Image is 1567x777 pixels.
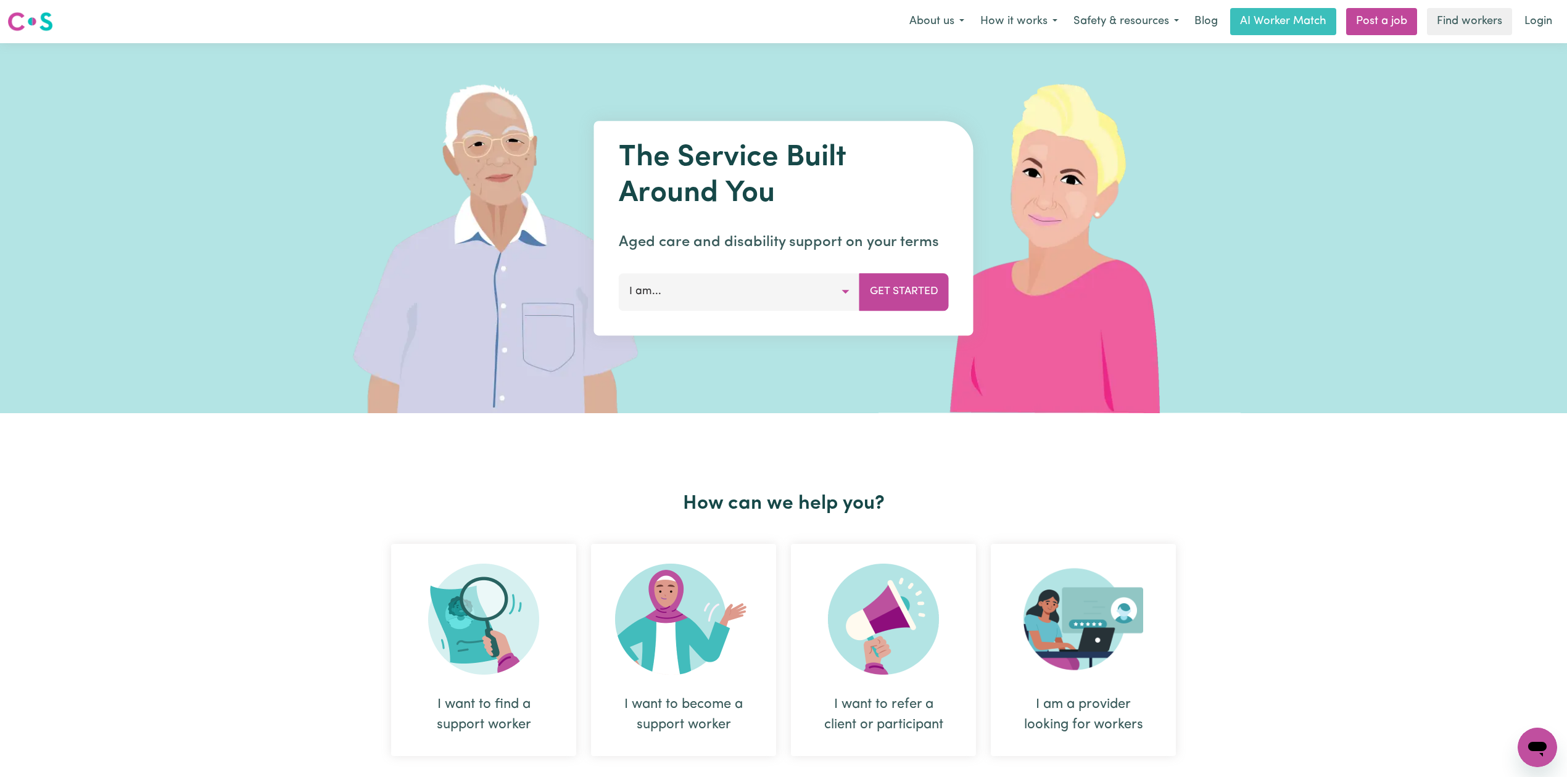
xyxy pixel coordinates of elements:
h1: The Service Built Around You [619,141,949,212]
div: I want to refer a client or participant [821,694,946,735]
img: Careseekers logo [7,10,53,33]
div: I want to become a support worker [591,544,776,756]
h2: How can we help you? [384,492,1183,516]
div: I want to become a support worker [621,694,746,735]
button: Get Started [859,273,949,310]
img: Become Worker [615,564,752,675]
div: I want to refer a client or participant [791,544,976,756]
img: Search [428,564,539,675]
a: Login [1517,8,1560,35]
iframe: Button to launch messaging window [1518,728,1557,767]
a: Blog [1187,8,1225,35]
div: I am a provider looking for workers [991,544,1176,756]
a: Find workers [1427,8,1512,35]
a: Careseekers logo [7,7,53,36]
div: I am a provider looking for workers [1020,694,1146,735]
img: Refer [828,564,939,675]
button: I am... [619,273,860,310]
button: About us [901,9,972,35]
div: I want to find a support worker [421,694,547,735]
button: Safety & resources [1065,9,1187,35]
div: I want to find a support worker [391,544,576,756]
img: Provider [1023,564,1143,675]
p: Aged care and disability support on your terms [619,231,949,253]
a: Post a job [1346,8,1417,35]
button: How it works [972,9,1065,35]
a: AI Worker Match [1230,8,1336,35]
